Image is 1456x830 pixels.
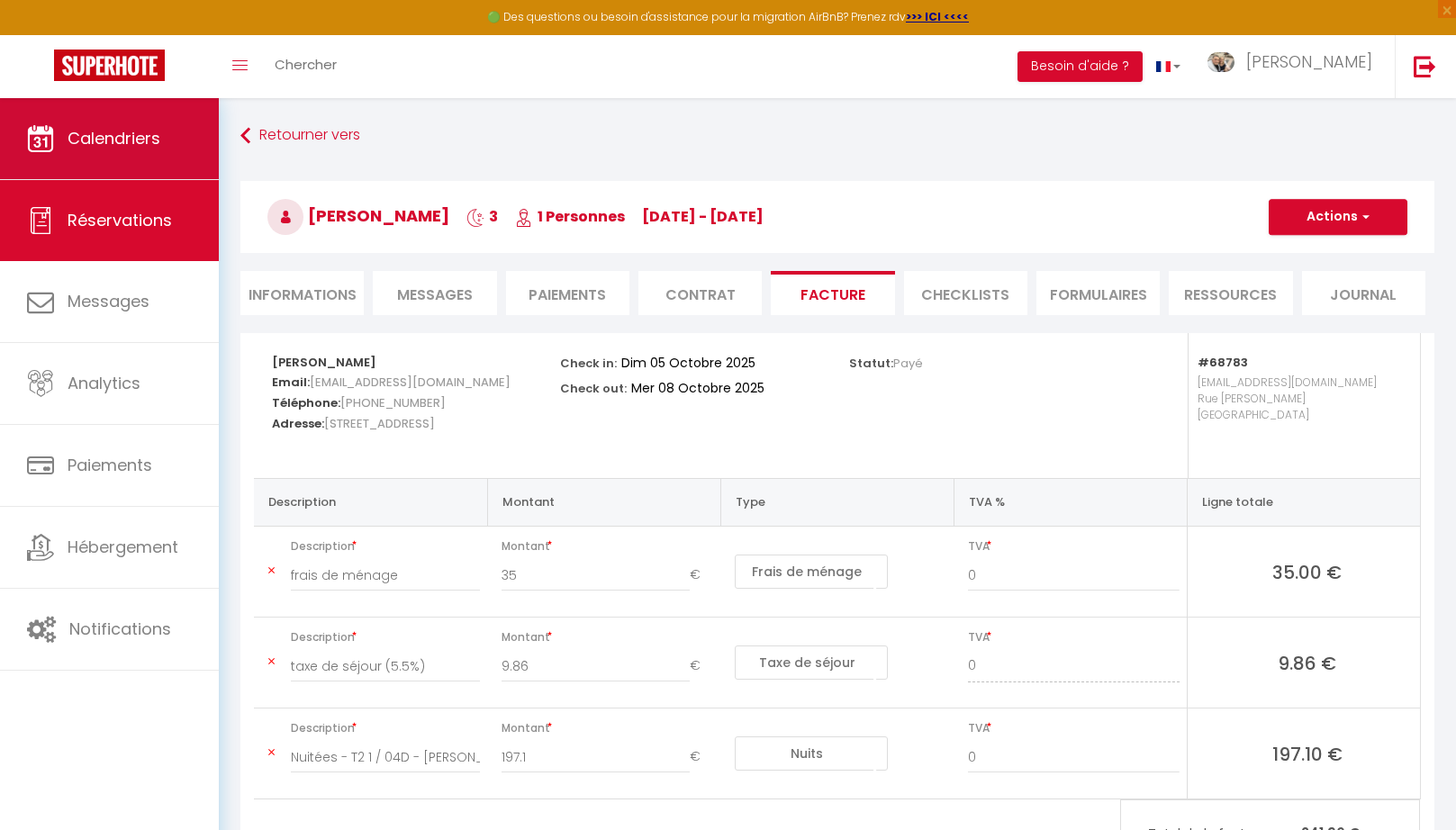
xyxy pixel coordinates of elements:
li: Informations [240,271,364,315]
span: € [690,741,713,773]
img: logout [1414,55,1436,77]
th: Ligne totale [1187,478,1420,526]
p: Check out: [560,376,627,397]
th: Montant [487,478,720,526]
li: Paiements [506,271,629,315]
p: [EMAIL_ADDRESS][DOMAIN_NAME] Rue [PERSON_NAME] [GEOGRAPHIC_DATA] [1198,370,1402,460]
strong: Adresse: [272,415,324,432]
li: Ressources [1169,271,1292,315]
span: Description [291,625,480,650]
span: Hébergement [68,536,178,558]
li: FORMULAIRES [1036,271,1160,315]
span: Chercher [275,55,337,74]
a: Chercher [261,35,350,98]
span: Calendriers [68,127,160,149]
span: TVA [968,716,1180,741]
th: TVA % [954,478,1187,526]
li: CHECKLISTS [904,271,1027,315]
span: Paiements [68,454,152,476]
li: Journal [1302,271,1425,315]
span: 197.10 € [1202,741,1414,766]
a: Retourner vers [240,120,1434,152]
span: TVA [968,625,1180,650]
span: Montant [502,534,713,559]
span: 3 [466,206,498,227]
p: Statut: [849,351,923,372]
span: Messages [397,284,473,305]
span: € [690,559,713,591]
p: Check in: [560,351,617,372]
button: Actions [1269,199,1407,235]
li: Facture [771,271,894,315]
span: [PERSON_NAME] [1246,50,1372,73]
img: Super Booking [54,50,165,81]
span: Description [291,716,480,741]
span: Payé [893,355,923,372]
span: TVA [968,534,1180,559]
button: Besoin d'aide ? [1017,51,1143,82]
strong: #68783 [1198,354,1248,371]
span: Notifications [69,618,171,640]
span: Analytics [68,372,140,394]
strong: Téléphone: [272,394,340,411]
span: [DATE] - [DATE] [642,206,764,227]
a: ... [PERSON_NAME] [1194,35,1395,98]
th: Type [720,478,954,526]
span: 9.86 € [1202,650,1414,675]
span: € [690,650,713,682]
a: >>> ICI <<<< [906,9,969,24]
span: Messages [68,290,149,312]
span: [EMAIL_ADDRESS][DOMAIN_NAME] [310,369,511,395]
span: Montant [502,625,713,650]
li: Contrat [638,271,762,315]
span: 35.00 € [1202,559,1414,584]
th: Description [254,478,487,526]
strong: Email: [272,374,310,391]
span: [PERSON_NAME] [267,204,449,227]
span: 1 Personnes [515,206,625,227]
strong: [PERSON_NAME] [272,354,376,371]
img: ... [1207,52,1234,73]
span: Description [291,534,480,559]
span: [STREET_ADDRESS] [324,410,435,437]
span: [PHONE_NUMBER] [340,390,446,416]
span: Montant [502,716,713,741]
span: Réservations [68,209,172,231]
